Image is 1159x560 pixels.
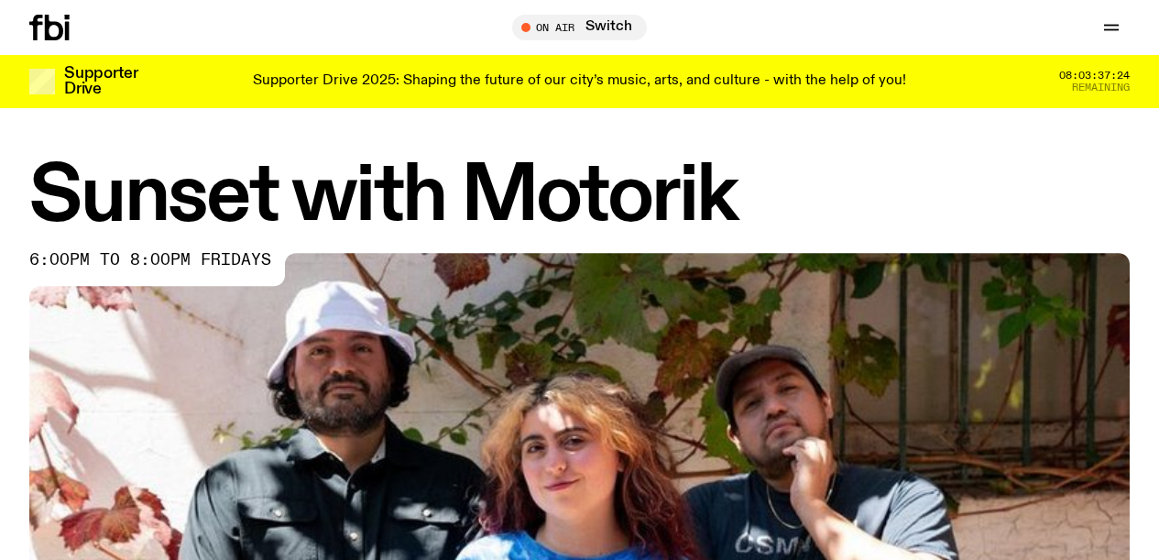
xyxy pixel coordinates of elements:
h3: Supporter Drive [64,66,137,97]
span: 08:03:37:24 [1059,71,1130,81]
h1: Sunset with Motorik [29,160,1130,235]
span: Remaining [1072,82,1130,93]
button: On AirSwitch [512,15,647,40]
p: Supporter Drive 2025: Shaping the future of our city’s music, arts, and culture - with the help o... [253,73,906,90]
span: 6:00pm to 8:00pm fridays [29,253,271,268]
